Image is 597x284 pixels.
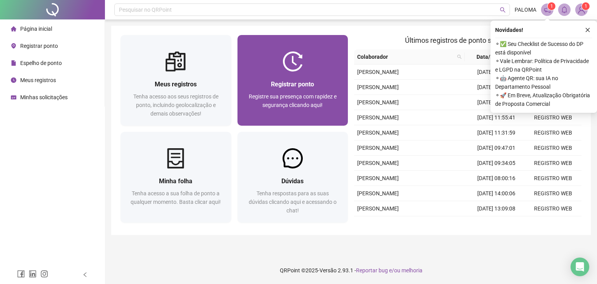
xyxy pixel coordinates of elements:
span: [PERSON_NAME] [357,130,399,136]
span: facebook [17,270,25,278]
a: DúvidasTenha respostas para as suas dúvidas clicando aqui e acessando o chat! [237,132,348,223]
span: Versão [319,267,337,273]
span: Registrar ponto [20,43,58,49]
span: [PERSON_NAME] [357,99,399,105]
td: [DATE] 13:03:53 [468,216,525,231]
span: [PERSON_NAME] [357,114,399,121]
span: Espelho de ponto [20,60,62,66]
sup: Atualize o seu contato no menu Meus Dados [582,2,590,10]
span: ⚬ 🤖 Agente QR: sua IA no Departamento Pessoal [495,74,592,91]
span: Reportar bug e/ou melhoria [356,267,422,273]
span: bell [561,6,568,13]
span: 1 [585,4,587,9]
span: Registrar ponto [271,81,314,88]
td: [DATE] 09:47:01 [468,140,525,156]
td: REGISTRO WEB [525,110,581,125]
span: Colaborador [357,53,454,61]
span: Data/Hora [468,53,511,61]
th: Data/Hora [465,49,520,65]
td: REGISTRO WEB [525,125,581,140]
span: linkedin [29,270,37,278]
span: ⚬ Vale Lembrar: Política de Privacidade e LGPD na QRPoint [495,57,592,74]
td: [DATE] 11:55:41 [468,110,525,125]
span: notification [544,6,551,13]
span: left [82,272,88,277]
span: Tenha acesso a sua folha de ponto a qualquer momento. Basta clicar aqui! [131,190,221,205]
span: schedule [11,95,16,100]
span: [PERSON_NAME] [357,84,399,90]
span: instagram [40,270,48,278]
a: Minha folhaTenha acesso a sua folha de ponto a qualquer momento. Basta clicar aqui! [120,132,231,223]
a: Registrar pontoRegistre sua presença com rapidez e segurança clicando aqui! [237,35,348,126]
span: Minhas solicitações [20,94,68,100]
span: Minha folha [159,177,192,185]
td: [DATE] 13:09:08 [468,201,525,216]
span: Meus registros [155,81,197,88]
span: Tenha respostas para as suas dúvidas clicando aqui e acessando o chat! [249,190,337,214]
span: [PERSON_NAME] [357,69,399,75]
span: Dúvidas [281,177,304,185]
span: [PERSON_NAME] [357,190,399,196]
span: search [457,54,462,59]
td: REGISTRO WEB [525,140,581,156]
td: [DATE] 08:00:16 [468,171,525,186]
span: clock-circle [11,77,16,83]
sup: 1 [548,2,555,10]
span: search [500,7,506,13]
td: REGISTRO WEB [525,201,581,216]
span: Tenha acesso aos seus registros de ponto, incluindo geolocalização e demais observações! [133,93,218,117]
td: [DATE] 14:00:06 [468,186,525,201]
span: Novidades ! [495,26,523,34]
span: Meus registros [20,77,56,83]
footer: QRPoint © 2025 - 2.93.1 - [105,257,597,284]
span: [PERSON_NAME] [357,175,399,181]
td: REGISTRO WEB [525,156,581,171]
span: [PERSON_NAME] [357,145,399,151]
td: REGISTRO WEB [525,216,581,231]
a: Meus registrosTenha acesso aos seus registros de ponto, incluindo geolocalização e demais observa... [120,35,231,126]
span: search [456,51,463,63]
td: REGISTRO WEB [525,171,581,186]
span: ⚬ ✅ Seu Checklist de Sucesso do DP está disponível [495,40,592,57]
td: [DATE] 13:10:50 [468,80,525,95]
span: file [11,60,16,66]
td: REGISTRO WEB [525,186,581,201]
td: [DATE] 11:31:59 [468,125,525,140]
span: Registre sua presença com rapidez e segurança clicando aqui! [249,93,337,108]
span: environment [11,43,16,49]
span: 1 [550,4,553,9]
td: [DATE] 13:08:13 [468,95,525,110]
td: [DATE] 09:34:05 [468,156,525,171]
span: [PERSON_NAME] [357,160,399,166]
span: PALOMA [515,5,536,14]
span: home [11,26,16,32]
span: close [585,27,590,33]
td: [DATE] 14:00:23 [468,65,525,80]
span: Últimos registros de ponto sincronizados [405,36,531,44]
span: [PERSON_NAME] [357,205,399,212]
span: Página inicial [20,26,52,32]
div: Open Intercom Messenger [571,258,589,276]
span: ⚬ 🚀 Em Breve, Atualização Obrigatória de Proposta Comercial [495,91,592,108]
img: 79004 [576,4,587,16]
